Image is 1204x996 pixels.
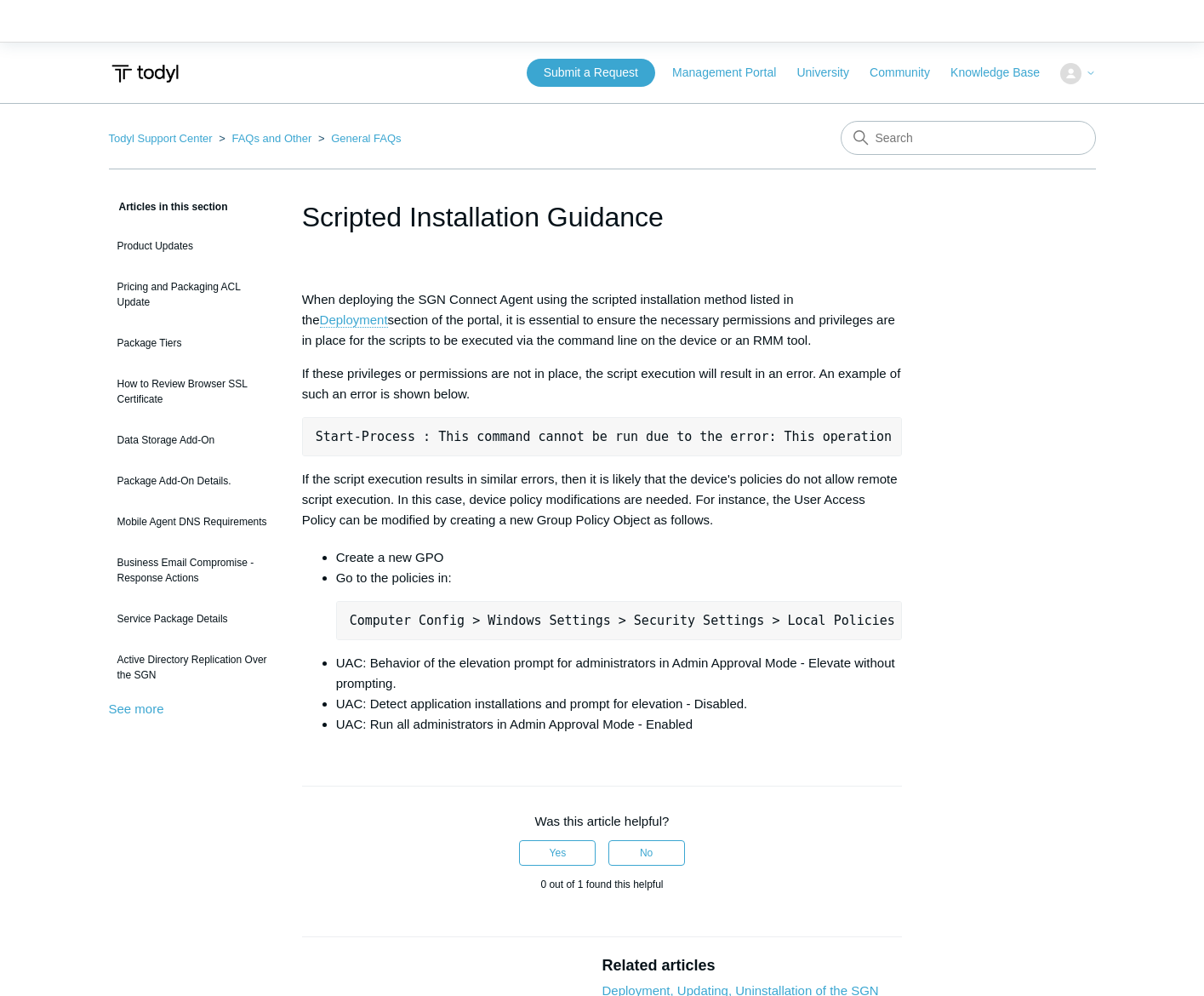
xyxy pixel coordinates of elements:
[315,132,402,145] li: General FAQs
[109,201,228,213] span: Articles in this section
[109,368,277,415] a: How to Review Browser SSL Certificate
[336,714,903,735] li: UAC: Run all administrators in Admin Approval Mode - Enabled
[336,653,903,694] li: UAC: Behavior of the elevation prompt for administrators in Admin Approval Mode - Elevate without...
[336,568,903,640] li: Go to the policies in:
[302,289,903,351] p: When deploying the SGN Connect Agent using the scripted installation method listed in the section...
[231,132,311,145] a: FAQs and Other
[336,601,903,640] pre: Computer Config > Windows Settings > Security Settings > Local Policies > Security Options
[109,230,277,262] a: Product Updates
[602,954,902,977] h2: Related articles
[796,64,865,82] a: University
[320,312,388,328] a: Deployment
[535,814,670,828] span: Was this article helpful?
[109,547,277,594] a: Business Email Compromise - Response Actions
[109,132,216,145] li: Todyl Support Center
[527,59,655,87] a: Submit a Request
[331,132,401,145] a: General FAQs
[519,840,596,866] button: This article was helpful
[215,132,315,145] li: FAQs and Other
[302,197,903,238] h1: Scripted Installation Guidance
[302,363,903,404] p: If these privileges or permissions are not in place, the script execution will result in an error...
[109,644,277,691] a: Active Directory Replication Over the SGN
[109,424,277,456] a: Data Storage Add-On
[336,694,903,714] li: UAC: Detect application installations and prompt for elevation - Disabled.
[109,506,277,538] a: Mobile Agent DNS Requirements
[870,64,947,82] a: Community
[109,58,181,89] img: Todyl Support Center Help Center home page
[672,64,793,82] a: Management Portal
[109,132,213,145] a: Todyl Support Center
[540,879,663,890] span: 0 out of 1 found this helpful
[608,840,685,866] button: This article was not helpful
[302,417,903,456] pre: Start-Process : This command cannot be run due to the error: This operation requires an interacti...
[109,271,277,318] a: Pricing and Packaging ACL Update
[841,121,1096,155] input: Search
[950,64,1057,82] a: Knowledge Base
[109,603,277,635] a: Service Package Details
[109,701,164,716] a: See more
[109,327,277,359] a: Package Tiers
[109,465,277,497] a: Package Add-On Details.
[336,547,903,568] li: Create a new GPO
[302,469,903,530] p: If the script execution results in similar errors, then it is likely that the device's policies d...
